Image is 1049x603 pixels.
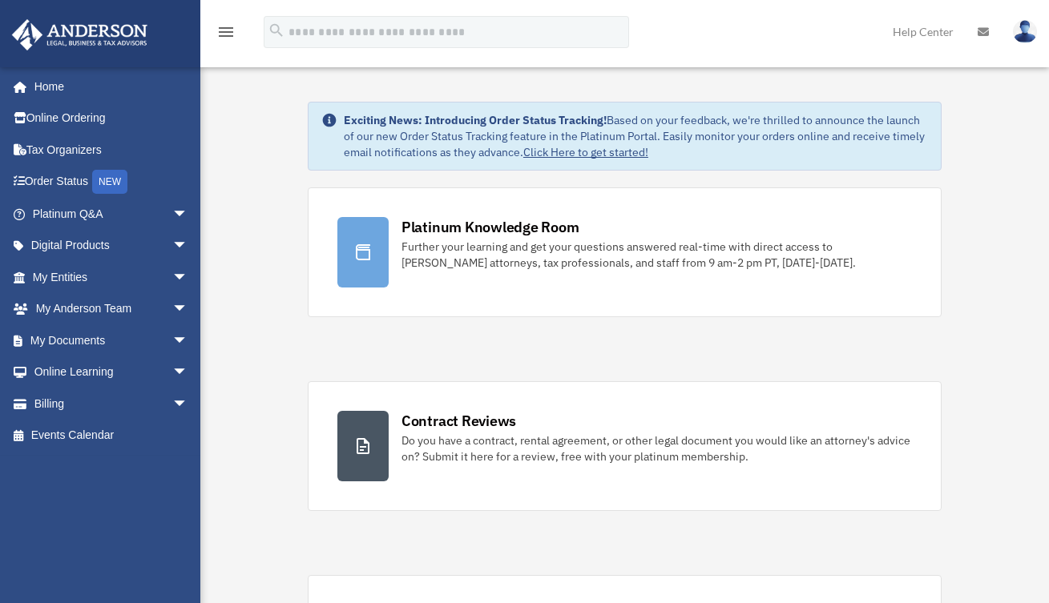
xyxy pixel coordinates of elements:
[172,198,204,231] span: arrow_drop_down
[344,112,928,160] div: Based on your feedback, we're thrilled to announce the launch of our new Order Status Tracking fe...
[172,388,204,420] span: arrow_drop_down
[344,113,607,127] strong: Exciting News: Introducing Order Status Tracking!
[11,134,212,166] a: Tax Organizers
[401,411,516,431] div: Contract Reviews
[172,324,204,357] span: arrow_drop_down
[7,19,152,50] img: Anderson Advisors Platinum Portal
[172,356,204,389] span: arrow_drop_down
[1013,20,1037,43] img: User Pic
[11,70,204,103] a: Home
[216,28,236,42] a: menu
[523,145,648,159] a: Click Here to get started!
[308,187,942,317] a: Platinum Knowledge Room Further your learning and get your questions answered real-time with dire...
[172,293,204,326] span: arrow_drop_down
[216,22,236,42] i: menu
[11,230,212,262] a: Digital Productsarrow_drop_down
[11,324,212,356] a: My Documentsarrow_drop_down
[11,388,212,420] a: Billingarrow_drop_down
[11,103,212,135] a: Online Ordering
[11,261,212,293] a: My Entitiesarrow_drop_down
[172,230,204,263] span: arrow_drop_down
[11,356,212,388] a: Online Learningarrow_drop_down
[308,381,942,511] a: Contract Reviews Do you have a contract, rental agreement, or other legal document you would like...
[11,166,212,199] a: Order StatusNEW
[11,198,212,230] a: Platinum Q&Aarrow_drop_down
[172,261,204,294] span: arrow_drop_down
[92,170,127,194] div: NEW
[401,239,912,271] div: Further your learning and get your questions answered real-time with direct access to [PERSON_NAM...
[401,217,579,237] div: Platinum Knowledge Room
[11,293,212,325] a: My Anderson Teamarrow_drop_down
[268,22,285,39] i: search
[401,432,912,464] div: Do you have a contract, rental agreement, or other legal document you would like an attorney's ad...
[11,420,212,452] a: Events Calendar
